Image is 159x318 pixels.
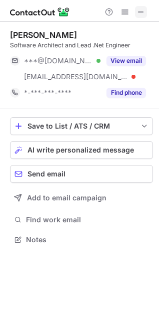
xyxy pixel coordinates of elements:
button: AI write personalized message [10,141,153,159]
button: Notes [10,233,153,247]
button: Send email [10,165,153,183]
span: Add to email campaign [27,194,106,202]
button: Find work email [10,213,153,227]
span: Notes [26,235,149,244]
span: Send email [27,170,65,178]
span: AI write personalized message [27,146,134,154]
div: Software Architect and Lead .Net Engineer [10,41,153,50]
span: ***@[DOMAIN_NAME] [24,56,93,65]
span: [EMAIL_ADDRESS][DOMAIN_NAME] [24,72,128,81]
div: [PERSON_NAME] [10,30,77,40]
span: Find work email [26,215,149,224]
button: Add to email campaign [10,189,153,207]
div: Save to List / ATS / CRM [27,122,135,130]
img: ContactOut v5.3.10 [10,6,70,18]
button: Reveal Button [106,56,146,66]
button: save-profile-one-click [10,117,153,135]
button: Reveal Button [106,88,146,98]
